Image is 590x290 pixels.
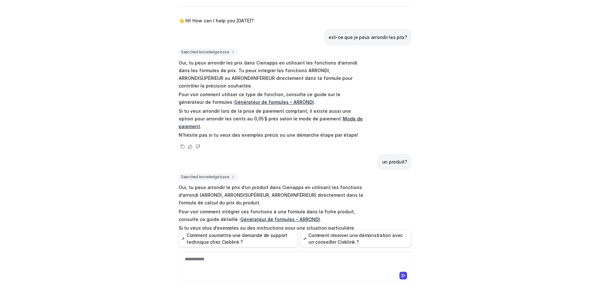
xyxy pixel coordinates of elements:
[179,224,366,240] p: Si tu veux plus d’exemples ou des instructions pour une situation particulière, fais-moi signe!
[382,158,407,166] p: un produit?
[240,217,320,222] a: Générateur de formules – ARRONDI
[234,99,314,105] a: Générateur de formules – ARRONDI
[179,107,366,130] p: Si tu veux arrondir lors de la prise de paiement comptant, il existe aussi une option pour arrond...
[179,174,238,180] span: Searched knowledge base
[179,131,366,139] p: N’hésite pas si tu veux des exemples précis ou une démarche étape par étape!
[300,230,411,248] button: Comment réserver une démonstration avec un conseiller Cieblink ?
[179,49,238,55] span: Searched knowledge base
[329,34,407,41] p: est-ce que je peux arrondir les prix?
[179,184,366,207] p: Oui, tu peux arrondir le prix d’un produit dans Cienapps en utilisant les fonctions d’arrondi (AR...
[179,17,254,25] p: 👋 Hi! How can I help you [DATE]?
[179,230,298,248] button: Comment soumettre une demande de support technique chez Cieblink ?
[179,91,366,106] p: Pour voir comment utiliser ce type de fonction, consulte ce guide sur le générateur de formules : .
[179,116,363,129] a: Mode de paiement
[179,59,366,90] p: Oui, tu peux arrondir les prix dans Cienapps en utilisant les fonctions d’arrondi dans les formul...
[179,208,366,223] p: Pour voir comment intégrer ces fonctions à une formule dans la fiche produit, consulte ce guide d...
